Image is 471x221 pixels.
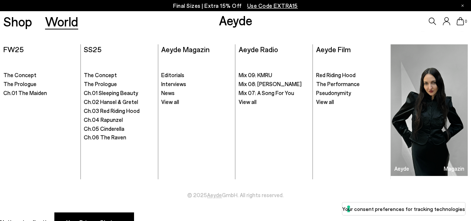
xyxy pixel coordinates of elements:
img: X-exploration-v2_1_900x.png [391,44,468,176]
span: Navigate to /collections/ss25-final-sizes [247,2,298,9]
a: Mix 08: [PERSON_NAME] [239,80,309,88]
a: The Prologue [84,80,154,88]
a: Aeyde Film [316,45,351,54]
p: Final Sizes | Extra 15% Off [173,1,298,10]
span: View all [161,98,179,105]
a: The Concept [3,72,77,79]
a: View all [161,98,232,106]
a: Aeyde Magazin [161,45,210,54]
span: Ch.03 Red Riding Hood [84,107,140,114]
a: The Concept [84,72,154,79]
a: SS25 [84,45,102,54]
span: The Prologue [3,80,36,87]
label: Your consent preferences for tracking technologies [342,205,465,213]
a: Aeyde Magazin [391,44,468,176]
a: Ch.05 Cinderella [84,125,154,133]
a: Ch.01 The Maiden [3,89,77,97]
a: Shop [3,15,32,28]
span: Pseudonymity [316,89,351,96]
span: The Concept [3,72,36,78]
a: Ch.03 Red Riding Hood [84,107,154,115]
a: Pseudonymity [316,89,387,97]
span: Ch.02 Hansel & Gretel [84,98,138,105]
a: FW25 [3,45,24,54]
span: Interviews [161,80,186,87]
span: The Performance [316,80,360,87]
a: Ch.06 The Raven [84,134,154,141]
span: Red Riding Hood [316,72,356,78]
a: View all [316,98,387,106]
a: Editorials [161,72,232,79]
span: Ch.06 The Raven [84,134,126,141]
span: Ch.04 Rapunzel [84,116,123,123]
a: Interviews [161,80,232,88]
a: The Performance [316,80,387,88]
h3: Magazin [444,166,464,171]
span: The Prologue [84,80,117,87]
a: World [45,15,78,28]
a: Aeyde [219,12,252,28]
a: View all [239,98,309,106]
a: Ch.02 Hansel & Gretel [84,98,154,106]
span: Mix 08: [PERSON_NAME] [239,80,302,87]
button: Your consent preferences for tracking technologies [342,202,465,215]
span: Ch.01 The Maiden [3,89,47,96]
a: Aeyde [207,192,222,198]
span: News [161,89,175,96]
a: The Prologue [3,80,77,88]
span: Mix 09: KMRU [239,72,272,78]
a: Mix 09: KMRU [239,72,309,79]
span: The Concept [84,72,117,78]
a: News [161,89,232,97]
span: Ch.01 Sleeping Beauty [84,89,138,96]
span: View all [239,98,257,105]
span: Ch.05 Cinderella [84,125,124,132]
span: Editorials [161,72,184,78]
a: Ch.01 Sleeping Beauty [84,89,154,97]
span: View all [316,98,334,105]
span: Mix 07: A Song For You [239,89,294,96]
a: Red Riding Hood [316,72,387,79]
span: 0 [464,19,468,23]
a: Aeyde Radio [239,45,278,54]
a: Mix 07: A Song For You [239,89,309,97]
a: Ch.04 Rapunzel [84,116,154,124]
h3: Aeyde [394,166,409,171]
a: 0 [456,17,464,25]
